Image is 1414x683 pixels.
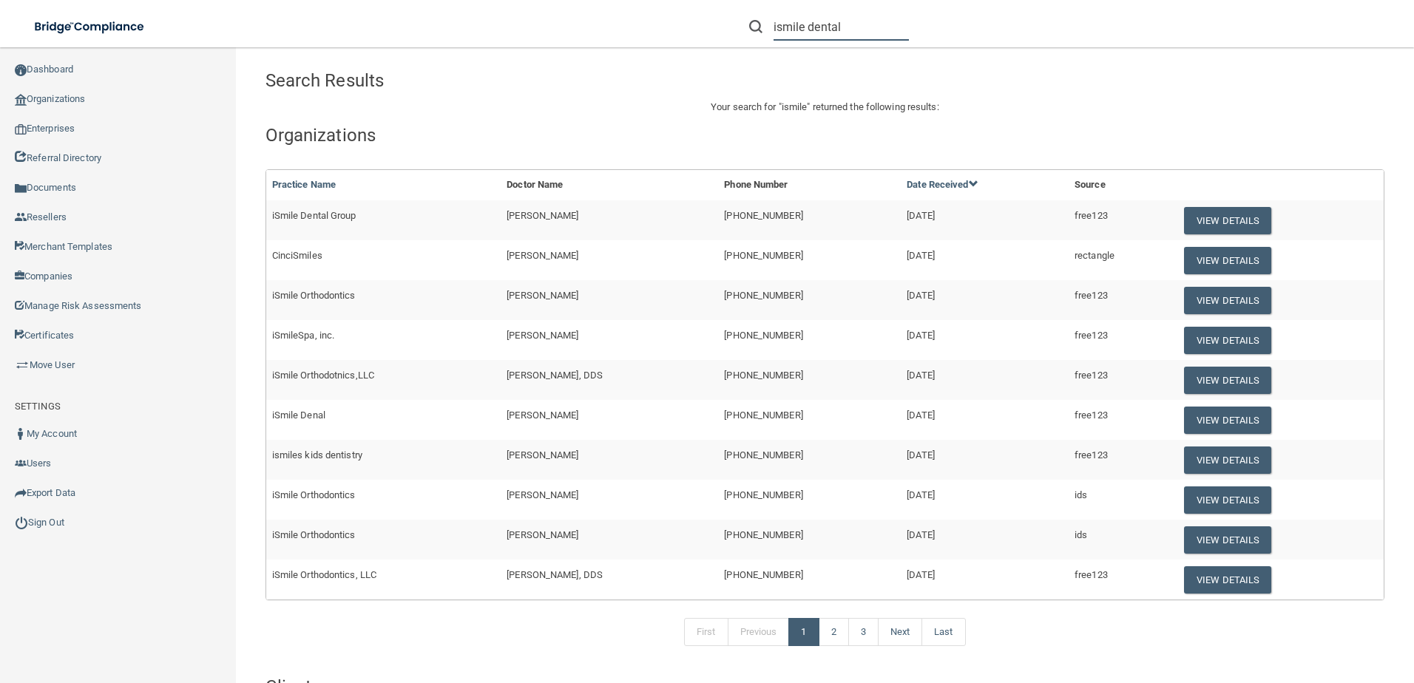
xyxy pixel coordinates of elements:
[724,489,802,500] span: [PHONE_NUMBER]
[265,71,719,90] h4: Search Results
[921,618,965,646] a: Last
[1075,410,1108,421] span: free123
[507,210,578,221] span: [PERSON_NAME]
[749,20,762,33] img: ic-search.3b580494.png
[15,94,27,106] img: organization-icon.f8decf85.png
[507,569,603,580] span: [PERSON_NAME], DDS
[272,250,322,261] span: CinciSmiles
[272,489,356,500] span: iSmile Orthodontics
[724,250,802,261] span: [PHONE_NUMBER]
[907,290,935,301] span: [DATE]
[907,489,935,500] span: [DATE]
[1075,370,1108,381] span: free123
[1075,529,1087,540] span: ids
[272,290,356,301] span: iSmile Orthodontics
[272,569,376,580] span: iSmile Orthodontics, LLC
[788,618,819,646] a: 1
[1184,207,1271,234] button: View Details
[728,618,790,646] a: Previous
[1184,287,1271,314] button: View Details
[724,330,802,341] span: [PHONE_NUMBER]
[724,370,802,381] span: [PHONE_NUMBER]
[1184,566,1271,594] button: View Details
[265,98,1384,116] p: Your search for " " returned the following results:
[272,449,362,461] span: ismiles kids dentistry
[507,250,578,261] span: [PERSON_NAME]
[819,618,849,646] a: 2
[1075,489,1087,500] span: ids
[15,428,27,440] img: ic_user_dark.df1a06c3.png
[724,410,802,421] span: [PHONE_NUMBER]
[907,410,935,421] span: [DATE]
[15,124,27,135] img: enterprise.0d942306.png
[507,290,578,301] span: [PERSON_NAME]
[15,516,28,529] img: ic_power_dark.7ecde6b1.png
[1075,330,1108,341] span: free123
[1075,569,1108,580] span: free123
[272,210,356,221] span: iSmile Dental Group
[907,569,935,580] span: [DATE]
[15,64,27,76] img: ic_dashboard_dark.d01f4a41.png
[272,410,325,421] span: iSmile Denal
[724,569,802,580] span: [PHONE_NUMBER]
[774,13,909,41] input: Search
[907,250,935,261] span: [DATE]
[1184,407,1271,434] button: View Details
[848,618,879,646] a: 3
[724,449,802,461] span: [PHONE_NUMBER]
[1184,446,1271,474] button: View Details
[907,210,935,221] span: [DATE]
[1184,526,1271,554] button: View Details
[1069,170,1173,200] th: Source
[1184,327,1271,354] button: View Details
[724,290,802,301] span: [PHONE_NUMBER]
[724,529,802,540] span: [PHONE_NUMBER]
[15,458,27,469] img: icon-users.e205127d.png
[272,330,335,341] span: iSmileSpa, inc.
[15,183,27,194] img: icon-documents.8dae5593.png
[1075,210,1108,221] span: free123
[507,489,578,500] span: [PERSON_NAME]
[507,529,578,540] span: [PERSON_NAME]
[1075,290,1108,301] span: free123
[1075,250,1114,261] span: rectangle
[907,179,978,190] a: Date Received
[1075,449,1108,461] span: free123
[507,410,578,421] span: [PERSON_NAME]
[907,370,935,381] span: [DATE]
[718,170,901,200] th: Phone Number
[15,211,27,223] img: ic_reseller.de258add.png
[272,529,356,540] span: iSmile Orthodontics
[1184,367,1271,394] button: View Details
[15,398,61,415] label: SETTINGS
[265,126,1384,145] h4: Organizations
[507,370,603,381] span: [PERSON_NAME], DDS
[15,358,30,373] img: briefcase.64adab9b.png
[507,449,578,461] span: [PERSON_NAME]
[22,12,158,42] img: bridge_compliance_login_screen.278c3ca4.svg
[15,487,27,499] img: icon-export.b9366987.png
[1184,247,1271,274] button: View Details
[507,330,578,341] span: [PERSON_NAME]
[907,330,935,341] span: [DATE]
[1184,486,1271,514] button: View Details
[501,170,718,200] th: Doctor Name
[272,370,374,381] span: iSmile Orthodotnics,LLC
[272,179,336,190] a: Practice Name
[907,529,935,540] span: [DATE]
[724,210,802,221] span: [PHONE_NUMBER]
[782,101,808,112] span: ismile
[878,618,922,646] a: Next
[907,449,935,461] span: [DATE]
[684,618,728,646] a: First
